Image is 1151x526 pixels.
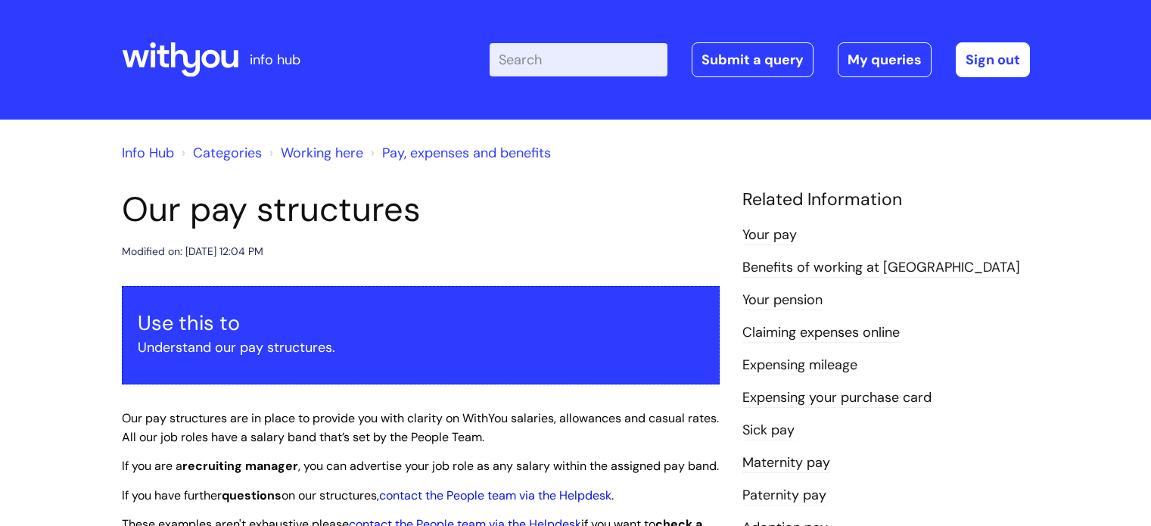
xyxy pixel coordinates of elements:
[266,141,363,165] li: Working here
[742,323,900,343] a: Claiming expenses online
[742,258,1020,278] a: Benefits of working at [GEOGRAPHIC_DATA]
[138,335,704,359] p: Understand our pay structures.
[742,388,932,408] a: Expensing your purchase card
[250,48,300,72] p: info hub
[122,144,174,162] a: Info Hub
[742,291,823,310] a: Your pension
[122,487,614,503] span: If you have further on our structures, .
[742,356,857,375] a: Expensing mileage
[281,144,363,162] a: Working here
[122,410,719,445] span: Our pay structures are in place to provide you with clarity on WithYou salaries, allowances and c...
[490,43,667,76] input: Search
[122,189,720,230] h1: Our pay structures
[382,144,551,162] a: Pay, expenses and benefits
[838,42,932,77] a: My queries
[122,458,719,474] span: If you are a , you can advertise your job role as any salary within the assigned pay band.
[222,487,282,503] strong: questions
[138,311,704,335] h3: Use this to
[379,487,611,503] a: contact the People team via the Helpdesk
[742,226,797,245] a: Your pay
[193,144,262,162] a: Categories
[742,453,830,473] a: Maternity pay
[178,141,262,165] li: Solution home
[367,141,551,165] li: Pay, expenses and benefits
[692,42,813,77] a: Submit a query
[122,242,263,261] div: Modified on: [DATE] 12:04 PM
[490,42,1030,77] div: | -
[182,458,298,474] strong: recruiting manager
[742,189,1030,210] h4: Related Information
[742,421,795,440] a: Sick pay
[742,486,826,506] a: Paternity pay
[956,42,1030,77] a: Sign out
